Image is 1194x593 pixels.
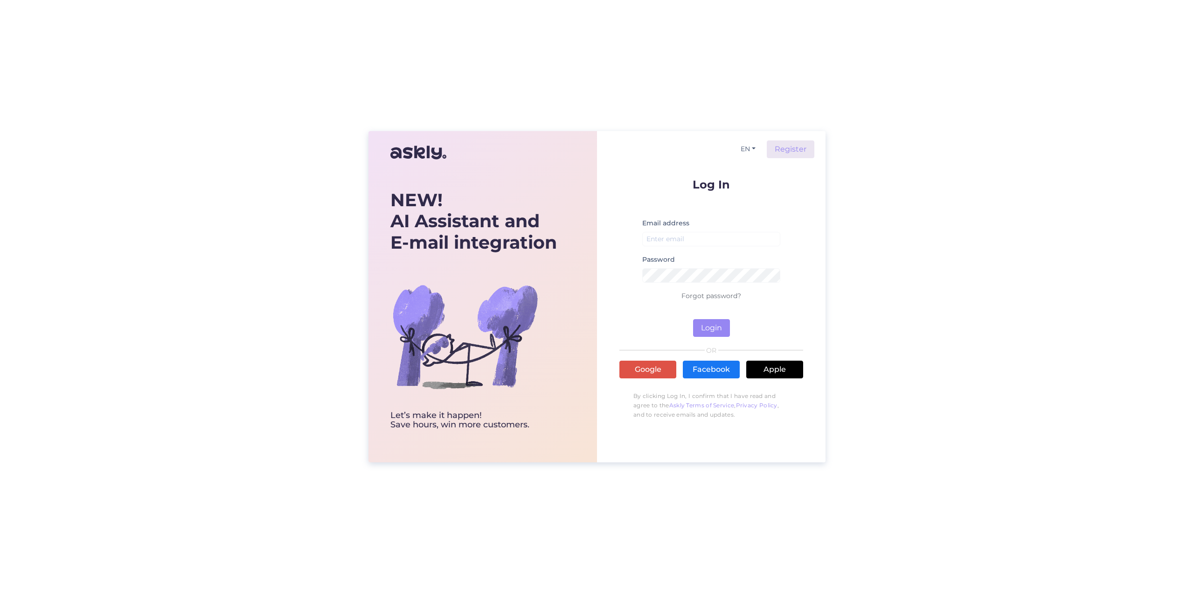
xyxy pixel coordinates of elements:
a: Forgot password? [681,292,741,300]
div: AI Assistant and E-mail integration [390,189,557,253]
input: Enter email [642,232,780,246]
p: By clicking Log In, I confirm that I have read and agree to the , , and to receive emails and upd... [619,387,803,424]
div: Let’s make it happen! Save hours, win more customers. [390,411,557,430]
p: Log In [619,179,803,190]
button: EN [737,142,759,156]
a: Register [767,140,814,158]
img: bg-askly [390,262,540,411]
a: Askly Terms of Service [669,402,735,409]
a: Privacy Policy [736,402,777,409]
b: NEW! [390,189,443,211]
img: Askly [390,141,446,164]
button: Login [693,319,730,337]
a: Google [619,361,676,378]
label: Password [642,255,675,265]
label: Email address [642,218,689,228]
a: Apple [746,361,803,378]
a: Facebook [683,361,740,378]
span: OR [705,347,718,354]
